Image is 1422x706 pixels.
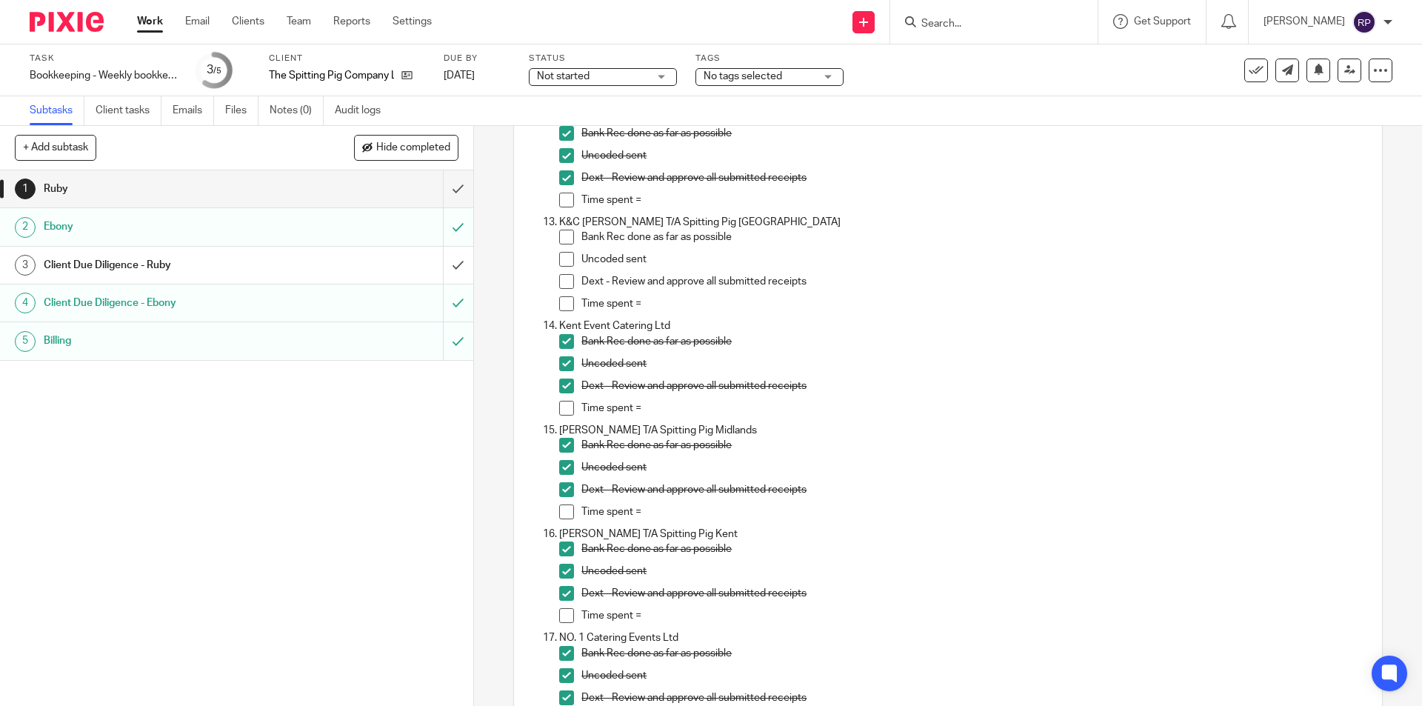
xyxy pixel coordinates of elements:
[44,330,300,352] h1: Billing
[15,135,96,160] button: + Add subtask
[581,401,1366,416] p: Time spent =
[581,668,1366,683] p: Uncoded sent
[1264,14,1345,29] p: [PERSON_NAME]
[581,646,1366,661] p: Bank Rec done as far as possible
[581,379,1366,393] p: Dext - Review and approve all submitted receipts
[44,292,300,314] h1: Client Due Diligence - Ebony
[44,254,300,276] h1: Client Due Diligence - Ruby
[335,96,392,125] a: Audit logs
[376,142,450,154] span: Hide completed
[581,690,1366,705] p: Dext - Review and approve all submitted receipts
[1134,16,1191,27] span: Get Support
[173,96,214,125] a: Emails
[30,53,178,64] label: Task
[581,148,1366,163] p: Uncoded sent
[393,14,432,29] a: Settings
[581,542,1366,556] p: Bank Rec done as far as possible
[581,230,1366,244] p: Bank Rec done as far as possible
[581,193,1366,207] p: Time spent =
[581,460,1366,475] p: Uncoded sent
[44,216,300,238] h1: Ebony
[581,608,1366,623] p: Time spent =
[1352,10,1376,34] img: svg%3E
[15,331,36,352] div: 5
[581,504,1366,519] p: Time spent =
[270,96,324,125] a: Notes (0)
[44,178,300,200] h1: Ruby
[529,53,677,64] label: Status
[96,96,161,125] a: Client tasks
[581,170,1366,185] p: Dext - Review and approve all submitted receipts
[559,527,1366,542] p: [PERSON_NAME] T/A Spitting Pig Kent
[444,53,510,64] label: Due by
[225,96,258,125] a: Files
[695,53,844,64] label: Tags
[581,334,1366,349] p: Bank Rec done as far as possible
[581,252,1366,267] p: Uncoded sent
[333,14,370,29] a: Reports
[581,296,1366,311] p: Time spent =
[269,53,425,64] label: Client
[444,70,475,81] span: [DATE]
[581,274,1366,289] p: Dext - Review and approve all submitted receipts
[581,356,1366,371] p: Uncoded sent
[354,135,458,160] button: Hide completed
[559,215,1366,230] p: K&C [PERSON_NAME] T/A Spitting Pig [GEOGRAPHIC_DATA]
[537,71,590,81] span: Not started
[581,126,1366,141] p: Bank Rec done as far as possible
[704,71,782,81] span: No tags selected
[30,68,178,83] div: Bookkeeping - Weekly bookkeeping SP group
[137,14,163,29] a: Work
[15,255,36,276] div: 3
[581,586,1366,601] p: Dext - Review and approve all submitted receipts
[30,12,104,32] img: Pixie
[287,14,311,29] a: Team
[232,14,264,29] a: Clients
[920,18,1053,31] input: Search
[559,423,1366,438] p: [PERSON_NAME] T/A Spitting Pig Midlands
[185,14,210,29] a: Email
[15,217,36,238] div: 2
[269,68,394,83] p: The Spitting Pig Company Ltd
[213,67,221,75] small: /5
[207,61,221,79] div: 3
[30,96,84,125] a: Subtasks
[15,179,36,199] div: 1
[581,482,1366,497] p: Dext - Review and approve all submitted receipts
[581,564,1366,579] p: Uncoded sent
[559,630,1366,645] p: NO. 1 Catering Events Ltd
[559,319,1366,333] p: Kent Event Catering Ltd
[15,293,36,313] div: 4
[581,438,1366,453] p: Bank Rec done as far as possible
